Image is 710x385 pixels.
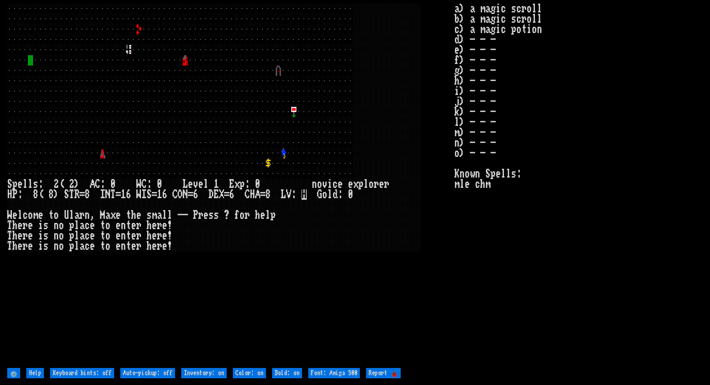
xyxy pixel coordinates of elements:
[126,241,131,251] div: t
[333,189,338,200] div: d
[120,368,175,378] input: Auto-pickup: off
[147,179,152,189] div: :
[364,179,369,189] div: l
[18,220,23,231] div: e
[157,220,162,231] div: r
[49,189,54,200] div: 8
[338,189,343,200] div: :
[121,220,126,231] div: n
[214,179,219,189] div: 1
[59,241,64,251] div: o
[384,179,389,189] div: r
[28,210,33,220] div: o
[167,231,172,241] div: !
[317,189,322,200] div: G
[203,179,209,189] div: l
[105,210,111,220] div: a
[183,179,188,189] div: L
[183,189,188,200] div: N
[260,189,265,200] div: =
[90,210,95,220] div: ,
[131,231,136,241] div: e
[85,220,90,231] div: c
[209,210,214,220] div: s
[116,231,121,241] div: e
[80,210,85,220] div: r
[7,241,12,251] div: T
[147,210,152,220] div: s
[54,241,59,251] div: n
[64,210,69,220] div: U
[85,210,90,220] div: n
[105,241,111,251] div: o
[33,189,38,200] div: 8
[178,210,183,220] div: -
[23,241,28,251] div: r
[121,189,126,200] div: 1
[183,210,188,220] div: -
[38,189,43,200] div: (
[121,241,126,251] div: n
[255,189,260,200] div: A
[126,220,131,231] div: t
[18,241,23,251] div: e
[121,231,126,241] div: n
[136,189,141,200] div: W
[162,220,167,231] div: e
[12,179,18,189] div: p
[18,179,23,189] div: e
[74,231,80,241] div: l
[188,179,193,189] div: e
[80,231,85,241] div: a
[28,241,33,251] div: e
[157,210,162,220] div: a
[80,241,85,251] div: a
[255,210,260,220] div: h
[105,231,111,241] div: o
[209,189,214,200] div: D
[229,179,234,189] div: E
[105,189,111,200] div: N
[333,179,338,189] div: c
[100,179,105,189] div: :
[366,368,401,378] input: Report 🐞
[12,210,18,220] div: e
[54,231,59,241] div: n
[214,210,219,220] div: s
[111,179,116,189] div: 0
[18,210,23,220] div: l
[12,241,18,251] div: h
[12,220,18,231] div: h
[131,220,136,231] div: e
[141,189,147,200] div: I
[59,231,64,241] div: o
[198,179,203,189] div: e
[50,368,114,378] input: Keyboard hints: off
[28,179,33,189] div: l
[147,189,152,200] div: S
[214,189,219,200] div: E
[85,241,90,251] div: c
[74,241,80,251] div: l
[38,241,43,251] div: i
[193,189,198,200] div: 6
[162,241,167,251] div: e
[126,231,131,241] div: t
[234,210,240,220] div: f
[12,189,18,200] div: P
[100,241,105,251] div: t
[26,368,44,378] input: Help
[136,241,141,251] div: r
[152,210,157,220] div: m
[172,189,178,200] div: C
[234,179,240,189] div: x
[136,231,141,241] div: r
[240,179,245,189] div: p
[116,189,121,200] div: =
[255,179,260,189] div: 0
[7,189,12,200] div: H
[7,368,20,378] input: ⚙️
[229,189,234,200] div: 6
[188,189,193,200] div: =
[374,179,379,189] div: r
